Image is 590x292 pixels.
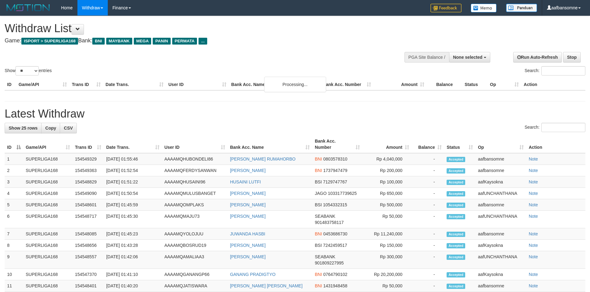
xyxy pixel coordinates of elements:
span: Copy 7129747767 to clipboard [323,179,347,184]
td: aafUNCHANTHANA [475,188,526,199]
td: - [412,280,444,292]
span: BNI [315,272,322,277]
td: SUPERLIGA168 [23,153,72,165]
a: [PERSON_NAME] [230,243,266,248]
span: SEABANK [315,254,335,259]
select: Showentries [15,66,39,75]
span: SEABANK [315,214,335,219]
th: Game/API [16,79,69,90]
td: - [412,176,444,188]
td: Rp 200,000 [362,165,412,176]
a: [PERSON_NAME] [PERSON_NAME] [230,283,303,288]
th: User ID [166,79,229,90]
td: - [412,269,444,280]
td: AAAAMQFERDYSANWAN [162,165,228,176]
a: CSV [60,123,77,133]
td: AAAAMQBOSRUD19 [162,240,228,251]
td: Rp 150,000 [362,240,412,251]
span: Accepted [447,168,465,174]
td: Rp 500,000 [362,199,412,211]
span: Copy 0803578310 to clipboard [323,157,347,161]
span: BSI [315,202,322,207]
span: None selected [453,55,483,60]
td: [DATE] 01:45:59 [104,199,162,211]
span: Copy 7242459517 to clipboard [323,243,347,248]
th: Op: activate to sort column ascending [475,135,526,153]
th: Action [521,79,585,90]
span: MEGA [134,38,151,45]
span: Copy 0453686730 to clipboard [323,231,347,236]
td: [DATE] 01:45:23 [104,228,162,240]
span: Accepted [447,180,465,185]
input: Search: [541,123,585,132]
a: Note [529,272,538,277]
td: 154548829 [72,176,104,188]
span: Accepted [447,243,465,248]
span: BNI [315,231,322,236]
td: AAAAMQHUBONDELI86 [162,153,228,165]
td: aafUNCHANTHANA [475,251,526,269]
label: Search: [525,66,585,75]
span: JAGO [315,191,326,196]
th: Op [487,79,521,90]
a: Note [529,231,538,236]
td: SUPERLIGA168 [23,269,72,280]
span: Accepted [447,203,465,208]
td: [DATE] 01:51:22 [104,176,162,188]
a: Note [529,283,538,288]
span: Copy 103317739625 to clipboard [328,191,356,196]
td: Rp 100,000 [362,176,412,188]
th: Status: activate to sort column ascending [444,135,475,153]
td: Rp 50,000 [362,211,412,228]
td: aafbansomne [475,228,526,240]
td: aafUNCHANTHANA [475,211,526,228]
td: 154548557 [72,251,104,269]
span: BSI [315,243,322,248]
span: Accepted [447,191,465,196]
td: 1 [5,153,23,165]
th: Trans ID [69,79,103,90]
span: PANIN [153,38,170,45]
a: Note [529,202,538,207]
td: 6 [5,211,23,228]
td: 7 [5,228,23,240]
td: 154549090 [72,188,104,199]
img: MOTION_logo.png [5,3,52,12]
td: AAAAMQOMPLAKS [162,199,228,211]
td: 5 [5,199,23,211]
th: Bank Acc. Name [229,79,321,90]
td: SUPERLIGA168 [23,280,72,292]
td: aafKaysokna [475,240,526,251]
td: - [412,153,444,165]
span: Accepted [447,272,465,277]
span: BNI [92,38,104,45]
td: 154547370 [72,269,104,280]
td: aafbansomne [475,199,526,211]
td: AAAAMQYOLOJUU [162,228,228,240]
td: - [412,211,444,228]
td: [DATE] 01:42:06 [104,251,162,269]
td: aafbansomne [475,165,526,176]
span: Copy 0764790102 to clipboard [323,272,347,277]
button: None selected [449,52,490,62]
td: 8 [5,240,23,251]
a: JUWANDA HASBI [230,231,265,236]
span: Show 25 rows [9,126,37,131]
td: 2 [5,165,23,176]
span: Copy [45,126,56,131]
td: Rp 4,040,000 [362,153,412,165]
a: Show 25 rows [5,123,42,133]
th: User ID: activate to sort column ascending [162,135,228,153]
a: [PERSON_NAME] [230,202,266,207]
a: [PERSON_NAME] [230,214,266,219]
h1: Latest Withdraw [5,108,585,120]
th: ID: activate to sort column descending [5,135,23,153]
td: 10 [5,269,23,280]
td: - [412,240,444,251]
td: 154548401 [72,280,104,292]
th: Amount [374,79,427,90]
input: Search: [541,66,585,75]
span: ... [199,38,207,45]
td: - [412,199,444,211]
img: panduan.png [506,4,537,12]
